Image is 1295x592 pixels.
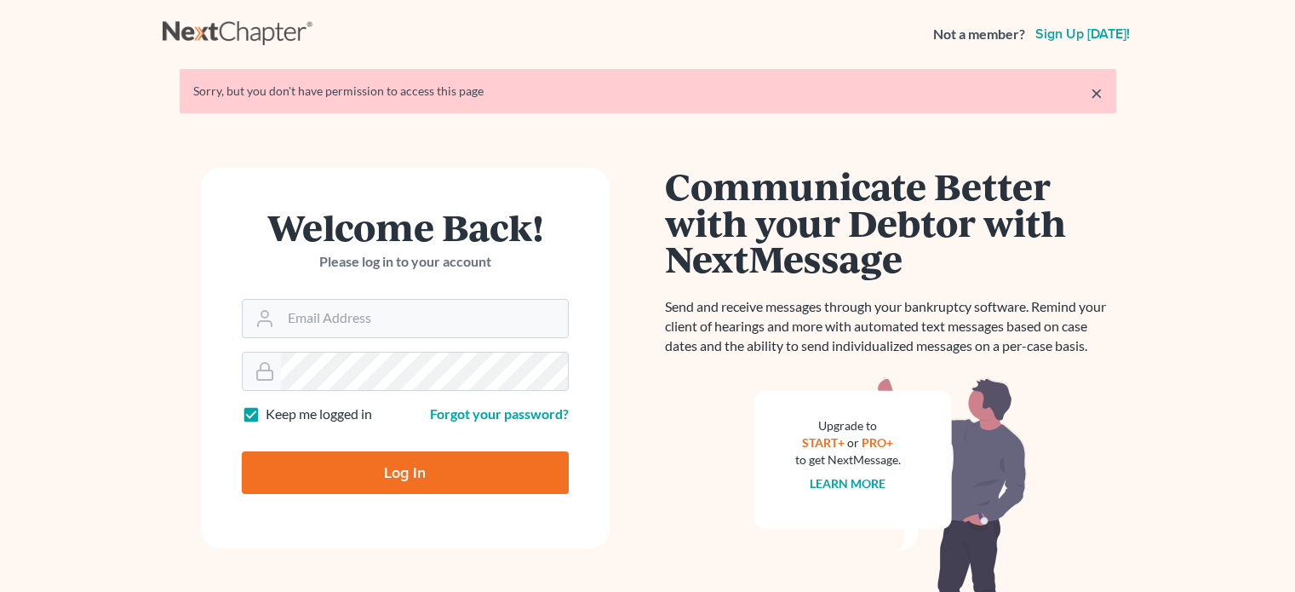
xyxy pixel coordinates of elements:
[795,451,901,468] div: to get NextMessage.
[665,297,1116,356] p: Send and receive messages through your bankruptcy software. Remind your client of hearings and mo...
[242,209,569,245] h1: Welcome Back!
[1032,27,1133,41] a: Sign up [DATE]!
[802,435,845,450] a: START+
[281,300,568,337] input: Email Address
[810,476,885,491] a: Learn more
[242,451,569,494] input: Log In
[430,405,569,422] a: Forgot your password?
[795,417,901,434] div: Upgrade to
[847,435,859,450] span: or
[933,25,1025,44] strong: Not a member?
[266,405,372,424] label: Keep me logged in
[665,168,1116,277] h1: Communicate Better with your Debtor with NextMessage
[193,83,1103,100] div: Sorry, but you don't have permission to access this page
[242,252,569,272] p: Please log in to your account
[1091,83,1103,103] a: ×
[862,435,893,450] a: PRO+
